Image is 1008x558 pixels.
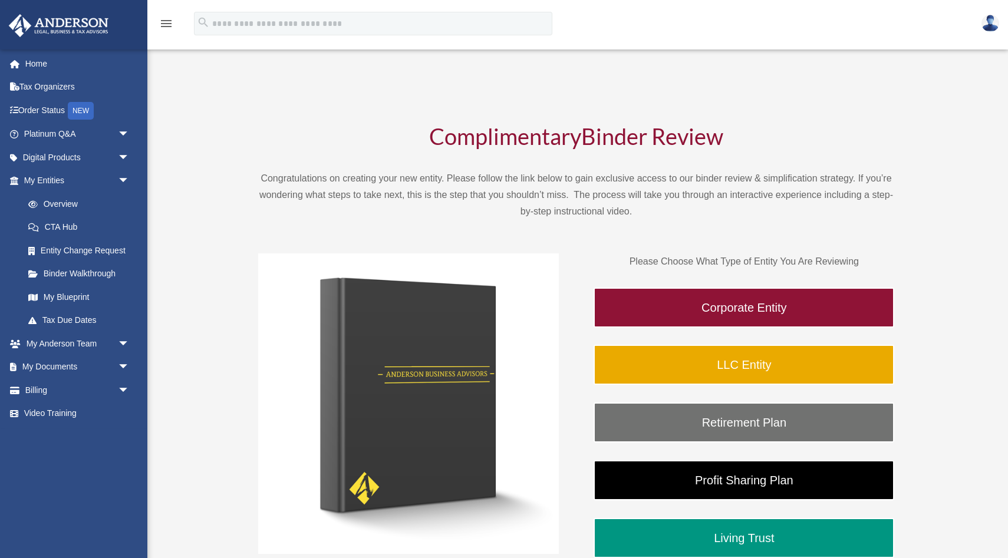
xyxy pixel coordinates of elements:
a: Overview [17,192,147,216]
a: Retirement Plan [594,402,894,443]
i: menu [159,16,173,31]
a: Tax Organizers [8,75,147,99]
a: Order StatusNEW [8,98,147,123]
span: arrow_drop_down [118,378,141,402]
span: arrow_drop_down [118,169,141,193]
a: Entity Change Request [17,239,147,262]
a: My Blueprint [17,285,147,309]
a: Digital Productsarrow_drop_down [8,146,147,169]
a: Billingarrow_drop_down [8,378,147,402]
a: menu [159,21,173,31]
img: User Pic [981,15,999,32]
a: CTA Hub [17,216,147,239]
p: Please Choose What Type of Entity You Are Reviewing [594,253,894,270]
img: Anderson Advisors Platinum Portal [5,14,112,37]
a: LLC Entity [594,345,894,385]
a: My Documentsarrow_drop_down [8,355,147,379]
a: My Anderson Teamarrow_drop_down [8,332,147,355]
a: Home [8,52,147,75]
a: Video Training [8,402,147,425]
a: Platinum Q&Aarrow_drop_down [8,123,147,146]
i: search [197,16,210,29]
a: Tax Due Dates [17,309,147,332]
a: Profit Sharing Plan [594,460,894,500]
div: NEW [68,102,94,120]
p: Congratulations on creating your new entity. Please follow the link below to gain exclusive acces... [258,170,895,220]
span: arrow_drop_down [118,355,141,379]
a: Living Trust [594,518,894,558]
span: arrow_drop_down [118,146,141,170]
span: arrow_drop_down [118,332,141,356]
a: Binder Walkthrough [17,262,141,286]
span: arrow_drop_down [118,123,141,147]
span: Complimentary [429,123,581,150]
a: My Entitiesarrow_drop_down [8,169,147,193]
a: Corporate Entity [594,288,894,328]
span: Binder Review [581,123,723,150]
